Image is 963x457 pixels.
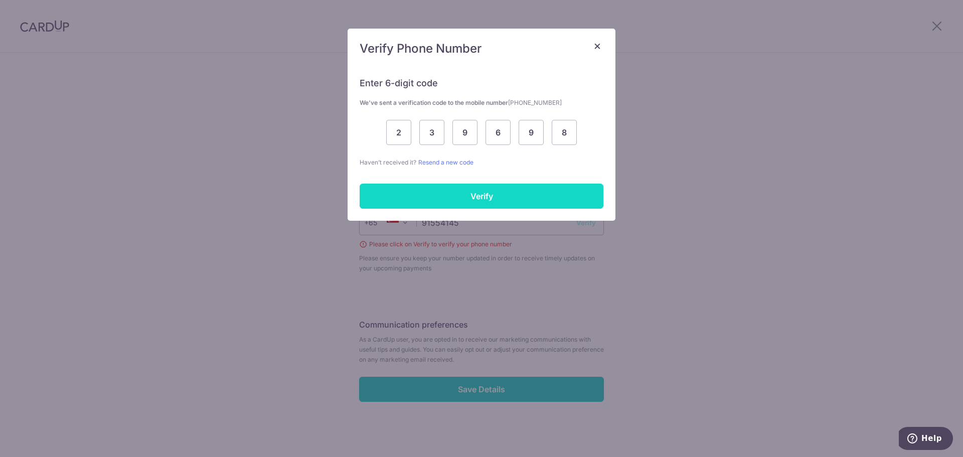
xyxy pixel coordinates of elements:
h5: Verify Phone Number [360,41,603,57]
input: Verify [360,184,603,209]
h6: Enter 6-digit code [360,77,603,89]
span: Haven’t received it? [360,159,416,166]
span: [PHONE_NUMBER] [508,99,562,106]
strong: We’ve sent a verification code to the mobile number [360,99,562,106]
iframe: Opens a widget where you can find more information [899,427,953,452]
a: Resend a new code [418,159,473,166]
